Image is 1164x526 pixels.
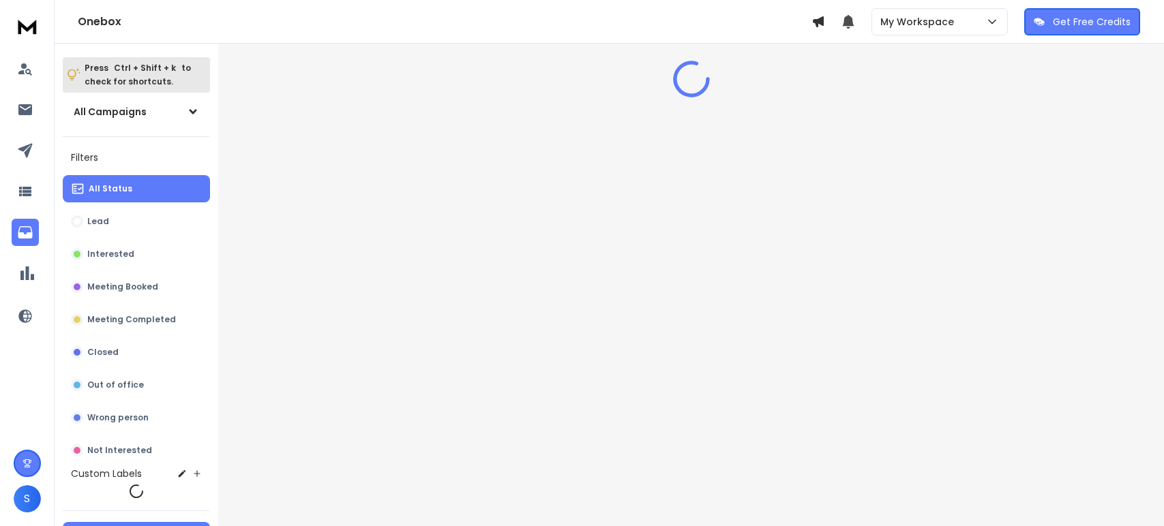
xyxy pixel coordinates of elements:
p: Press to check for shortcuts. [85,61,191,89]
p: Lead [87,216,109,227]
button: Wrong person [63,404,210,431]
p: Get Free Credits [1053,15,1131,29]
button: All Campaigns [63,98,210,125]
button: Get Free Credits [1024,8,1140,35]
p: Not Interested [87,445,152,456]
p: Meeting Completed [87,314,176,325]
p: All Status [89,183,132,194]
button: Out of office [63,371,210,399]
button: Not Interested [63,437,210,464]
p: Wrong person [87,412,149,423]
button: S [14,485,41,512]
p: Interested [87,249,134,260]
img: logo [14,14,41,39]
p: Meeting Booked [87,281,158,292]
p: Out of office [87,380,144,390]
button: Meeting Booked [63,273,210,300]
button: Meeting Completed [63,306,210,333]
h1: Onebox [78,14,811,30]
button: Interested [63,241,210,268]
button: All Status [63,175,210,202]
h3: Custom Labels [71,467,142,480]
p: My Workspace [880,15,959,29]
h1: All Campaigns [74,105,147,119]
button: Lead [63,208,210,235]
button: Closed [63,339,210,366]
h3: Filters [63,148,210,167]
span: Ctrl + Shift + k [112,60,178,76]
p: Closed [87,347,119,358]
